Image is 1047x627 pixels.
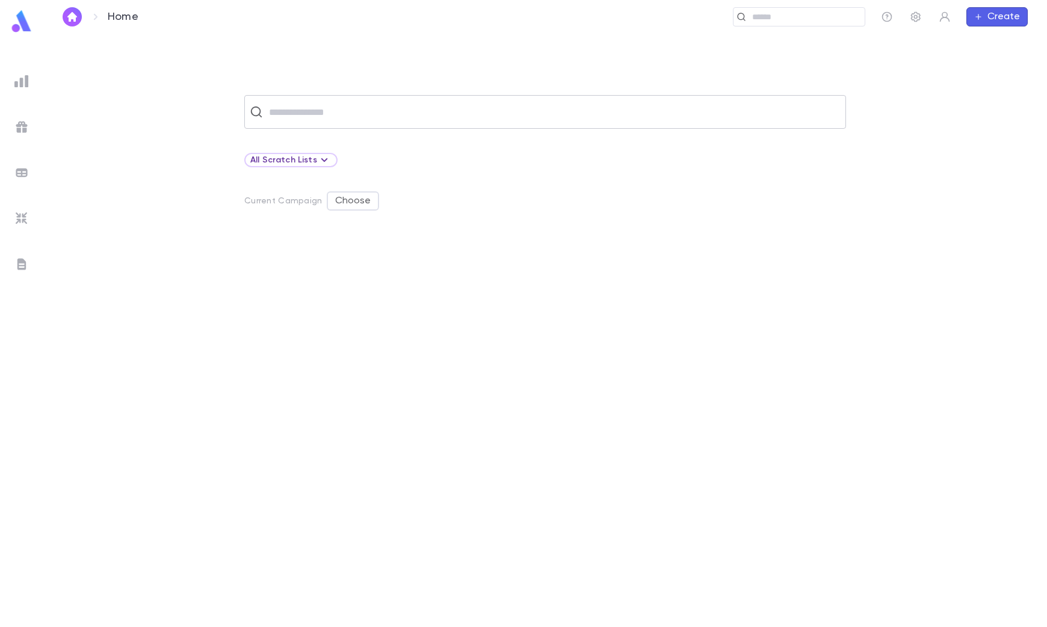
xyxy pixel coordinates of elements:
img: letters_grey.7941b92b52307dd3b8a917253454ce1c.svg [14,257,29,271]
img: batches_grey.339ca447c9d9533ef1741baa751efc33.svg [14,165,29,180]
img: logo [10,10,34,33]
img: campaigns_grey.99e729a5f7ee94e3726e6486bddda8f1.svg [14,120,29,134]
div: All Scratch Lists [244,153,338,167]
img: imports_grey.530a8a0e642e233f2baf0ef88e8c9fcb.svg [14,211,29,226]
p: Current Campaign [244,196,322,206]
img: home_white.a664292cf8c1dea59945f0da9f25487c.svg [65,12,79,22]
button: Create [966,7,1028,26]
div: All Scratch Lists [250,153,332,167]
button: Choose [327,191,379,211]
img: reports_grey.c525e4749d1bce6a11f5fe2a8de1b229.svg [14,74,29,88]
p: Home [108,10,138,23]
